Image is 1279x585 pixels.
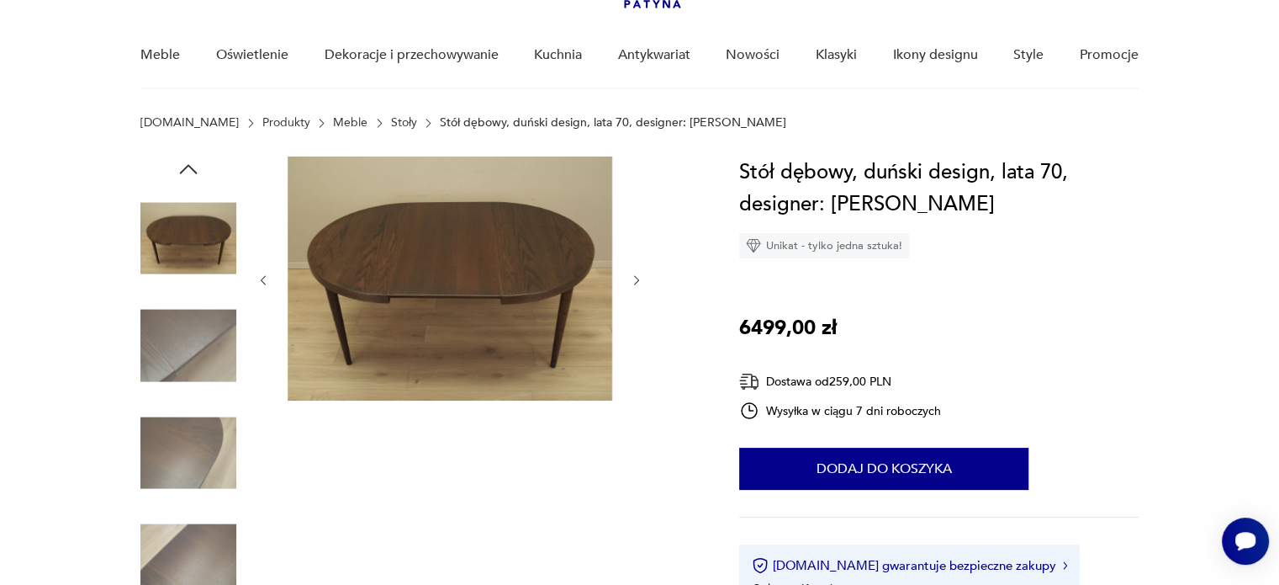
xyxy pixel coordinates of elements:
div: Wysyłka w ciągu 7 dni roboczych [739,401,941,421]
a: Stoły [391,116,417,130]
a: [DOMAIN_NAME] [140,116,239,130]
img: Zdjęcie produktu Stół dębowy, duński design, lata 70, designer: Kai Kristiansen [288,157,612,401]
a: Klasyki [816,23,857,88]
a: Nowości [726,23,780,88]
a: Style [1013,23,1044,88]
button: [DOMAIN_NAME] gwarantuje bezpieczne zakupy [752,557,1067,574]
img: Ikona dostawy [739,371,759,392]
img: Zdjęcie produktu Stół dębowy, duński design, lata 70, designer: Kai Kristiansen [140,298,236,394]
img: Ikona diamentu [746,238,761,253]
a: Meble [333,116,367,130]
div: Unikat - tylko jedna sztuka! [739,233,909,258]
img: Ikona strzałki w prawo [1063,561,1068,570]
div: Dostawa od 259,00 PLN [739,371,941,392]
a: Ikony designu [892,23,977,88]
a: Promocje [1080,23,1139,88]
a: Produkty [262,116,310,130]
a: Antykwariat [618,23,690,88]
a: Kuchnia [534,23,582,88]
p: Stół dębowy, duński design, lata 70, designer: [PERSON_NAME] [440,116,786,130]
img: Ikona certyfikatu [752,557,769,574]
a: Oświetlenie [216,23,288,88]
img: Zdjęcie produktu Stół dębowy, duński design, lata 70, designer: Kai Kristiansen [140,405,236,501]
button: Dodaj do koszyka [739,448,1028,490]
iframe: Smartsupp widget button [1222,518,1269,565]
a: Dekoracje i przechowywanie [324,23,498,88]
p: 6499,00 zł [739,312,837,344]
h1: Stół dębowy, duński design, lata 70, designer: [PERSON_NAME] [739,157,1139,221]
img: Zdjęcie produktu Stół dębowy, duński design, lata 70, designer: Kai Kristiansen [140,190,236,286]
a: Meble [140,23,180,88]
